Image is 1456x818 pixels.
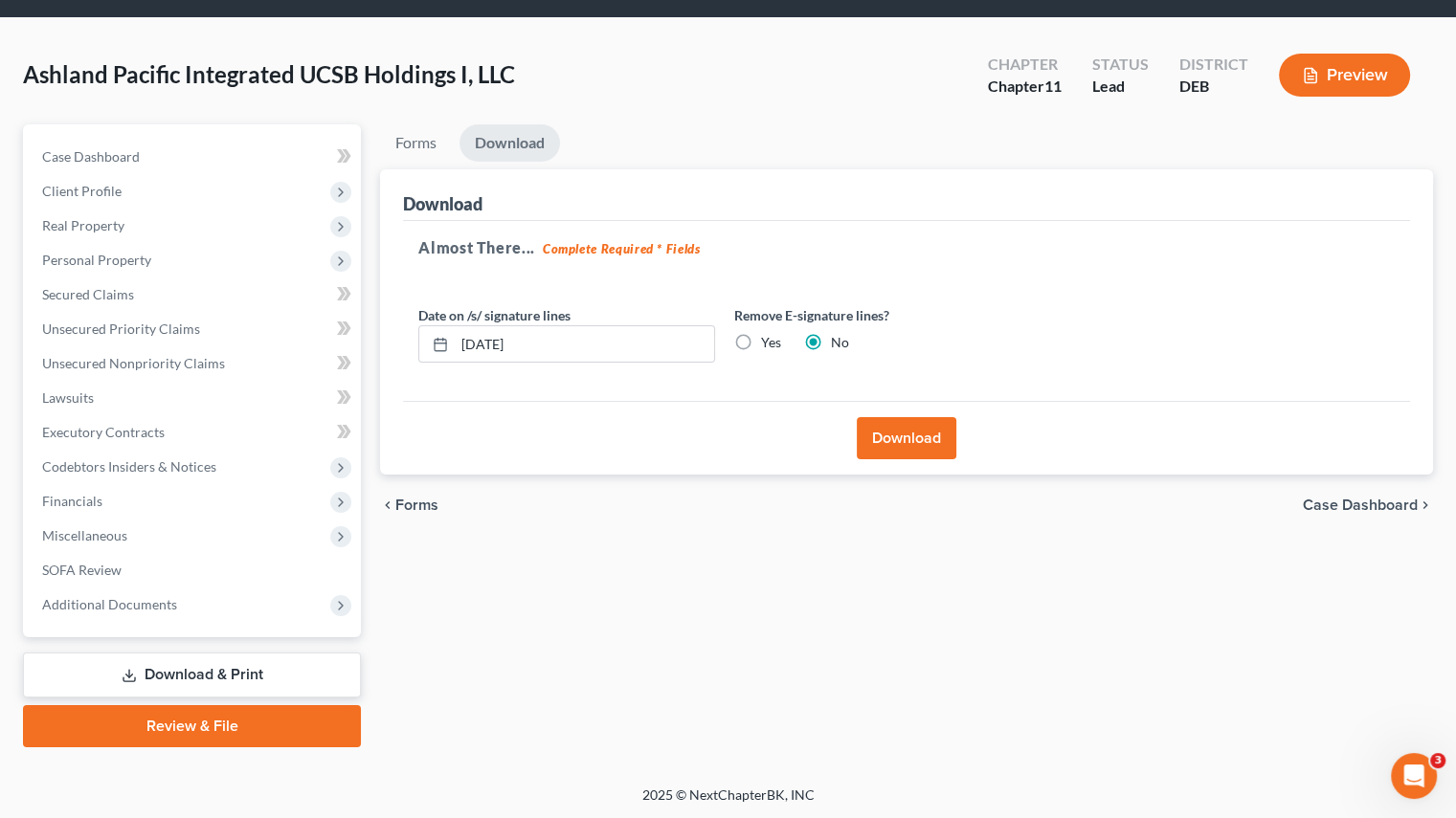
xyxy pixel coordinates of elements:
button: chevron_left Forms [380,497,464,513]
a: Download & Print [23,652,361,697]
div: Chapter [988,76,1062,98]
span: Secured Claims [42,286,134,302]
a: Executory Contracts [27,415,361,450]
span: Case Dashboard [1303,497,1418,513]
a: Case Dashboard [27,140,361,174]
div: Lead [1092,76,1149,98]
span: 3 [1430,753,1445,768]
span: Unsecured Nonpriority Claims [42,355,225,371]
button: Download [857,417,956,459]
span: Real Property [42,217,124,233]
a: Download [459,124,560,162]
span: Unsecured Priority Claims [42,321,200,337]
span: 11 [1044,77,1062,95]
a: Unsecured Nonpriority Claims [27,346,361,381]
span: Codebtors Insiders & Notices [42,458,216,475]
span: Miscellaneous [42,527,127,543]
strong: Complete Required * Fields [543,241,701,256]
input: MM/DD/YYYY [455,326,714,363]
span: Ashland Pacific Integrated UCSB Holdings I, LLC [23,60,515,88]
span: Executory Contracts [42,424,165,440]
span: Personal Property [42,252,151,268]
span: Client Profile [42,183,122,199]
iframe: Intercom live chat [1391,753,1437,799]
a: Case Dashboard chevron_right [1303,497,1433,513]
a: Review & File [23,705,361,747]
label: No [831,333,849,352]
a: Forms [380,124,452,162]
h5: Almost There... [418,236,1395,259]
span: Case Dashboard [42,148,140,165]
span: Additional Documents [42,596,177,612]
a: SOFA Review [27,553,361,587]
span: Financials [42,493,102,509]
span: SOFA Review [42,562,122,578]
a: Unsecured Priority Claims [27,312,361,346]
label: Remove E-signature lines? [734,305,1031,325]
i: chevron_left [380,497,395,513]
span: Forms [395,497,438,513]
div: Status [1092,54,1149,76]
span: Lawsuits [42,389,94,406]
label: Yes [761,333,781,352]
div: District [1179,54,1248,76]
div: Download [403,192,482,215]
label: Date on /s/ signature lines [418,305,571,325]
i: chevron_right [1418,497,1433,513]
div: Chapter [988,54,1062,76]
div: DEB [1179,76,1248,98]
a: Secured Claims [27,277,361,312]
a: Lawsuits [27,381,361,415]
button: Preview [1279,54,1410,97]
